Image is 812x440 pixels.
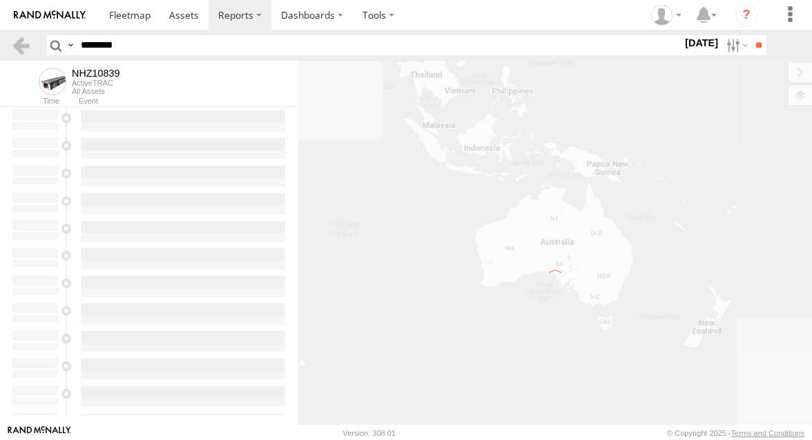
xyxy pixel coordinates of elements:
img: rand-logo.svg [14,10,86,20]
label: Search Filter Options [721,35,751,55]
label: Search Query [65,35,76,55]
div: Time [11,98,59,105]
div: © Copyright 2025 - [667,429,804,437]
div: Zulema McIntosch [646,5,686,26]
i: ? [735,4,757,26]
a: Terms and Conditions [731,429,804,437]
div: All Assets [72,87,120,95]
div: Version: 308.01 [343,429,396,437]
label: [DATE] [682,35,721,50]
div: Event [79,98,298,105]
div: ActiveTRAC [72,79,120,87]
a: Back to previous Page [11,35,31,55]
a: Visit our Website [8,426,71,440]
div: NHZ10839 - View Asset History [72,68,120,79]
